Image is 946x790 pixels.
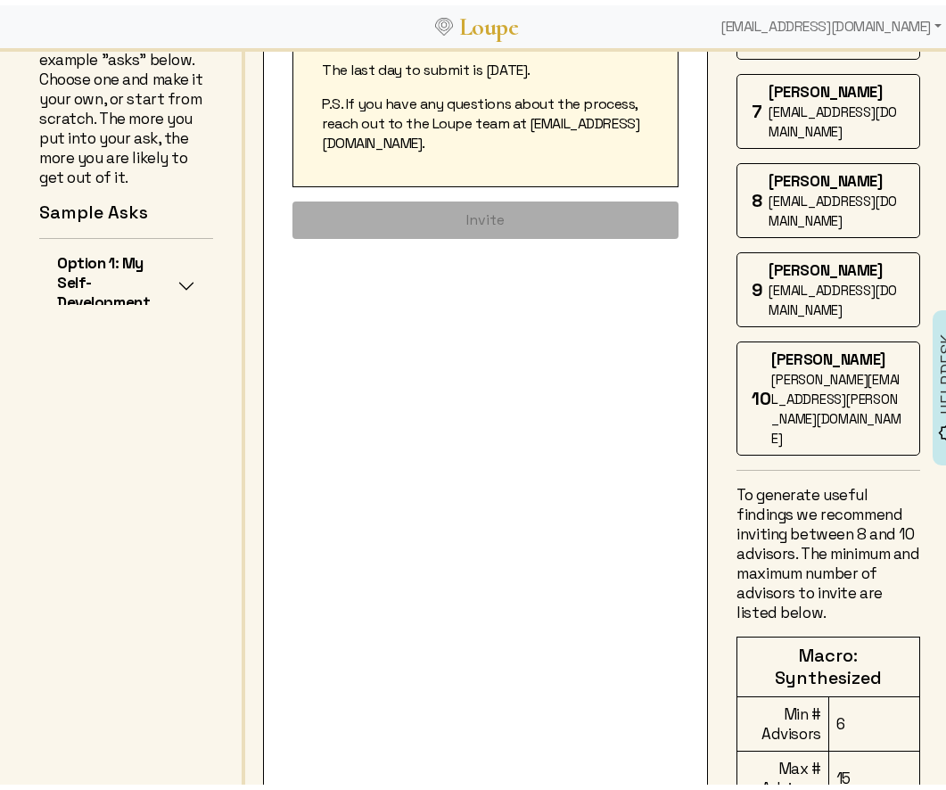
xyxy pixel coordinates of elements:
span: [EMAIL_ADDRESS][DOMAIN_NAME] [769,187,897,224]
button: Option 1: My Self-Development [39,234,213,328]
span: [PERSON_NAME] [771,344,884,364]
td: 6 [828,692,919,746]
a: Loupe [453,5,524,38]
p: To generate useful findings we recommend inviting between 8 and 10 advisors. The minimum and maxi... [736,480,920,617]
span: [EMAIL_ADDRESS][DOMAIN_NAME] [769,276,897,313]
p: We've included some example "asks" below. Choose one and make it your own, or start from scratch.... [39,25,213,182]
div: 8 [752,185,769,207]
h5: Option 1: My Self-Development [57,248,177,307]
span: [EMAIL_ADDRESS][DOMAIN_NAME] [769,98,897,135]
span: [PERSON_NAME][EMAIL_ADDRESS][PERSON_NAME][DOMAIN_NAME] [771,366,901,441]
span: [PERSON_NAME] [769,255,882,275]
div: 9 [752,274,769,296]
p: The last day to submit is [DATE]. [322,55,649,75]
div: 10 [752,383,771,405]
span: [PERSON_NAME] [769,77,882,96]
div: 7 [752,95,769,118]
span: [PERSON_NAME] [769,166,882,185]
img: Loupe Logo [435,12,453,30]
h4: Macro: Synthesized [744,639,912,684]
td: Min # Advisors [737,692,828,746]
h4: Sample Asks [39,196,213,218]
p: P.S. If you have any questions about the process, reach out to the Loupe team at [EMAIL_ADDRESS][... [322,89,649,148]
